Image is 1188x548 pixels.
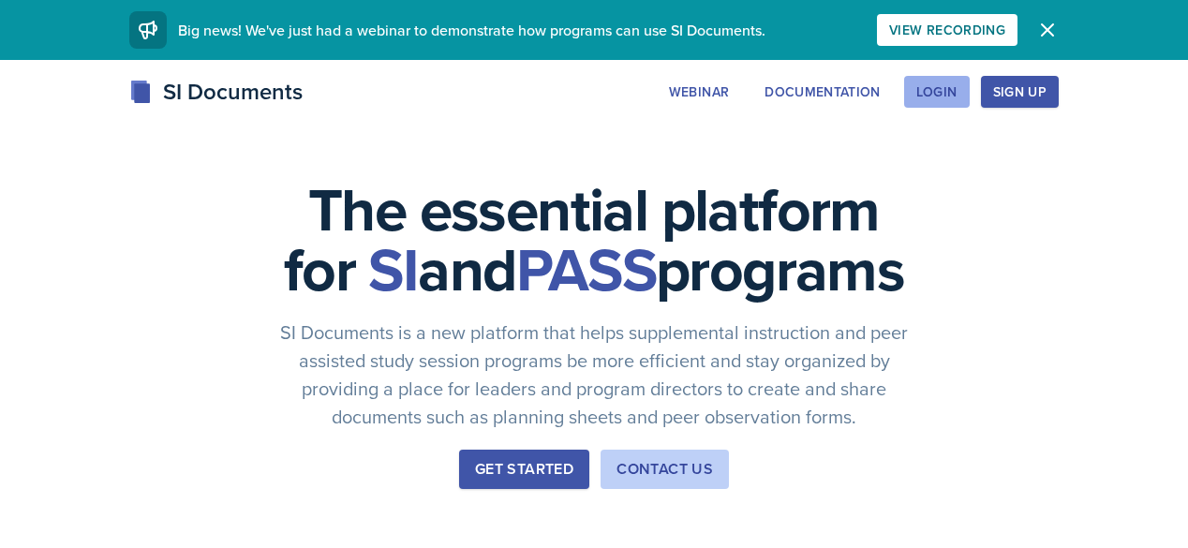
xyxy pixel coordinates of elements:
[459,450,589,489] button: Get Started
[657,76,741,108] button: Webinar
[877,14,1017,46] button: View Recording
[601,450,729,489] button: Contact Us
[616,458,713,481] div: Contact Us
[993,84,1047,99] div: Sign Up
[765,84,881,99] div: Documentation
[752,76,893,108] button: Documentation
[129,75,303,109] div: SI Documents
[981,76,1059,108] button: Sign Up
[889,22,1005,37] div: View Recording
[178,20,765,40] span: Big news! We've just had a webinar to demonstrate how programs can use SI Documents.
[475,458,573,481] div: Get Started
[904,76,970,108] button: Login
[916,84,958,99] div: Login
[669,84,729,99] div: Webinar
